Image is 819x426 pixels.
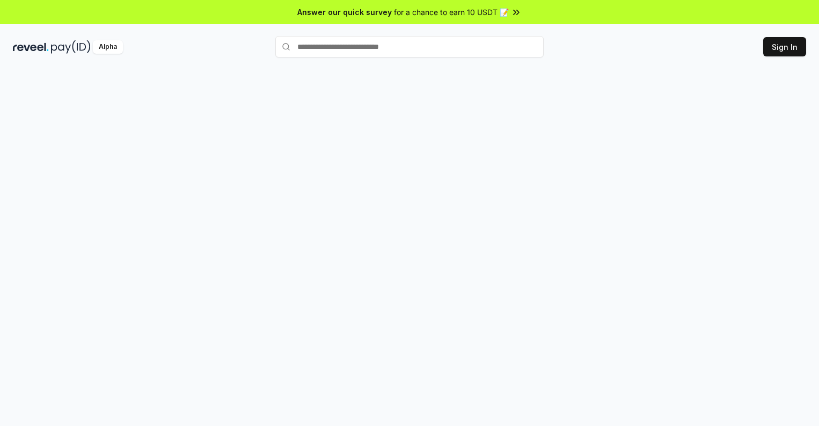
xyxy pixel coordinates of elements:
[93,40,123,54] div: Alpha
[394,6,509,18] span: for a chance to earn 10 USDT 📝
[297,6,392,18] span: Answer our quick survey
[51,40,91,54] img: pay_id
[13,40,49,54] img: reveel_dark
[763,37,806,56] button: Sign In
